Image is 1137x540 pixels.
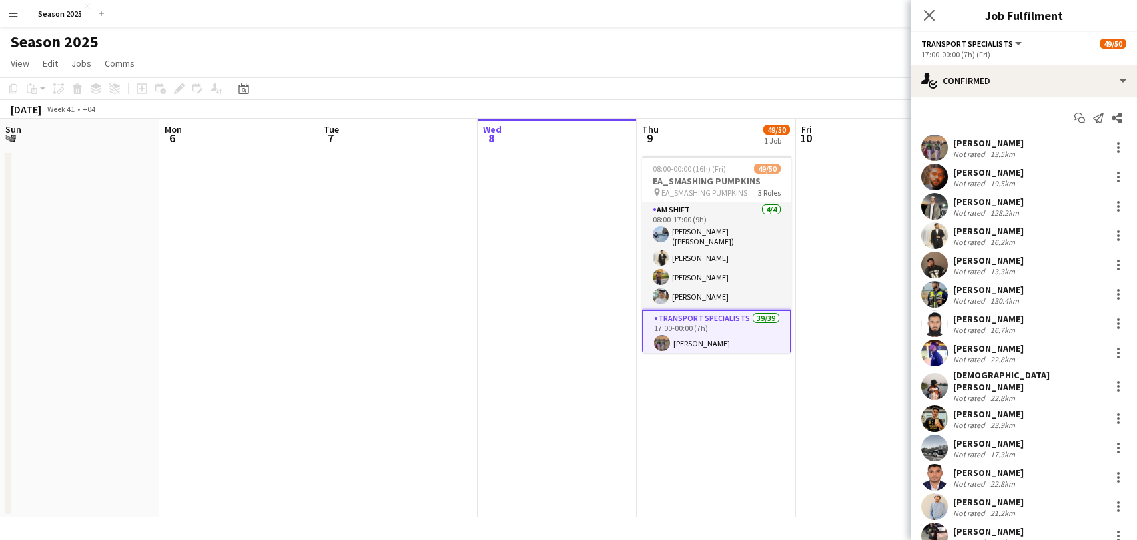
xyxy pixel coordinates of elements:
h3: EA_SMASHING PUMPKINS [642,175,791,187]
div: 13.5km [988,149,1018,159]
span: Sun [5,123,21,135]
div: Not rated [953,325,988,335]
span: 3 Roles [758,188,781,198]
h1: Season 2025 [11,32,99,52]
div: 17.3km [988,449,1018,459]
a: Edit [37,55,63,72]
div: Not rated [953,178,988,188]
span: Week 41 [44,104,77,114]
div: 128.2km [988,208,1022,218]
div: Not rated [953,393,988,403]
div: 23.9km [988,420,1018,430]
div: 22.8km [988,354,1018,364]
span: Thu [642,123,659,135]
div: [PERSON_NAME] [953,467,1024,479]
span: 49/50 [754,164,781,174]
div: [PERSON_NAME] [953,137,1024,149]
div: [PERSON_NAME] [953,254,1024,266]
span: View [11,57,29,69]
span: 49/50 [763,125,790,135]
div: [PERSON_NAME] [953,313,1024,325]
div: [PERSON_NAME] [953,196,1024,208]
div: [PERSON_NAME] [953,496,1024,508]
div: 21.2km [988,508,1018,518]
div: Not rated [953,479,988,489]
div: Not rated [953,149,988,159]
div: [DATE] [11,103,41,116]
span: 6 [163,131,182,146]
div: 16.7km [988,325,1018,335]
div: [PERSON_NAME] [953,342,1024,354]
span: Transport Specialists [921,39,1013,49]
div: Not rated [953,449,988,459]
div: Confirmed [911,65,1137,97]
span: 7 [322,131,339,146]
span: 8 [481,131,502,146]
app-card-role: AM SHIFT4/408:00-17:00 (9h)[PERSON_NAME] ([PERSON_NAME])[PERSON_NAME][PERSON_NAME][PERSON_NAME] [642,202,791,310]
span: Jobs [71,57,91,69]
span: Edit [43,57,58,69]
app-job-card: 08:00-00:00 (16h) (Fri)49/50EA_SMASHING PUMPKINS EA_SMASHING PUMPKINS3 RolesAM SHIFT4/408:00-17:0... [642,156,791,353]
div: [DEMOGRAPHIC_DATA][PERSON_NAME] [953,369,1105,393]
div: [PERSON_NAME] [953,284,1024,296]
div: 19.5km [988,178,1018,188]
div: [PERSON_NAME] [953,408,1024,420]
span: EA_SMASHING PUMPKINS [661,188,747,198]
div: Not rated [953,354,988,364]
div: Not rated [953,208,988,218]
a: Comms [99,55,140,72]
div: 17:00-00:00 (7h) (Fri) [921,49,1126,59]
span: Mon [165,123,182,135]
div: Not rated [953,420,988,430]
button: Transport Specialists [921,39,1024,49]
span: 5 [3,131,21,146]
button: Season 2025 [27,1,93,27]
div: [PERSON_NAME] [953,225,1024,237]
span: Fri [801,123,812,135]
span: Wed [483,123,502,135]
span: 9 [640,131,659,146]
div: [PERSON_NAME] [953,525,1024,537]
span: 49/50 [1100,39,1126,49]
span: Tue [324,123,339,135]
div: Not rated [953,508,988,518]
div: 13.3km [988,266,1018,276]
div: [PERSON_NAME] [953,166,1024,178]
div: 130.4km [988,296,1022,306]
span: Comms [105,57,135,69]
div: 1 Job [764,136,789,146]
div: Not rated [953,266,988,276]
div: 22.8km [988,479,1018,489]
h3: Job Fulfilment [911,7,1137,24]
div: Not rated [953,237,988,247]
div: [PERSON_NAME] [953,437,1024,449]
div: 22.8km [988,393,1018,403]
span: 10 [799,131,812,146]
span: 08:00-00:00 (16h) (Fri) [653,164,726,174]
a: View [5,55,35,72]
div: +04 [83,104,95,114]
div: Not rated [953,296,988,306]
div: 16.2km [988,237,1018,247]
a: Jobs [66,55,97,72]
